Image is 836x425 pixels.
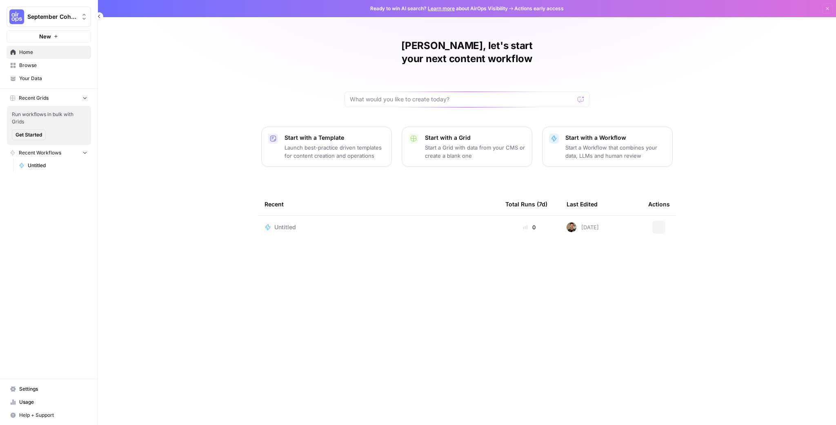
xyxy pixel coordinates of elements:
[567,222,599,232] div: [DATE]
[39,32,51,40] span: New
[15,159,91,172] a: Untitled
[514,5,564,12] span: Actions early access
[274,223,296,231] span: Untitled
[19,412,87,419] span: Help + Support
[265,193,492,215] div: Recent
[428,5,455,11] a: Learn more
[565,134,666,142] p: Start with a Workflow
[345,39,589,65] h1: [PERSON_NAME], let's start your next content workflow
[19,94,49,102] span: Recent Grids
[425,134,525,142] p: Start with a Grid
[19,62,87,69] span: Browse
[567,222,576,232] img: 36rz0nf6lyfqsoxlb67712aiq2cf
[7,7,91,27] button: Workspace: September Cohort
[7,46,91,59] a: Home
[350,95,574,103] input: What would you like to create today?
[19,385,87,393] span: Settings
[12,130,46,140] button: Get Started
[9,9,24,24] img: September Cohort Logo
[19,398,87,406] span: Usage
[402,127,532,167] button: Start with a GridStart a Grid with data from your CMS or create a blank one
[7,396,91,409] a: Usage
[19,49,87,56] span: Home
[7,92,91,104] button: Recent Grids
[7,59,91,72] a: Browse
[425,143,525,160] p: Start a Grid with data from your CMS or create a blank one
[285,143,385,160] p: Launch best-practice driven templates for content creation and operations
[7,409,91,422] button: Help + Support
[505,223,554,231] div: 0
[648,193,670,215] div: Actions
[505,193,547,215] div: Total Runs (7d)
[565,143,666,160] p: Start a Workflow that combines your data, LLMs and human review
[19,75,87,82] span: Your Data
[19,149,61,157] span: Recent Workflows
[285,134,385,142] p: Start with a Template
[7,30,91,42] button: New
[7,382,91,396] a: Settings
[370,5,508,12] span: Ready to win AI search? about AirOps Visibility
[567,193,598,215] div: Last Edited
[28,162,87,169] span: Untitled
[542,127,673,167] button: Start with a WorkflowStart a Workflow that combines your data, LLMs and human review
[265,223,492,231] a: Untitled
[261,127,392,167] button: Start with a TemplateLaunch best-practice driven templates for content creation and operations
[7,147,91,159] button: Recent Workflows
[16,131,42,139] span: Get Started
[27,13,77,21] span: September Cohort
[12,111,86,125] span: Run workflows in bulk with Grids
[7,72,91,85] a: Your Data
